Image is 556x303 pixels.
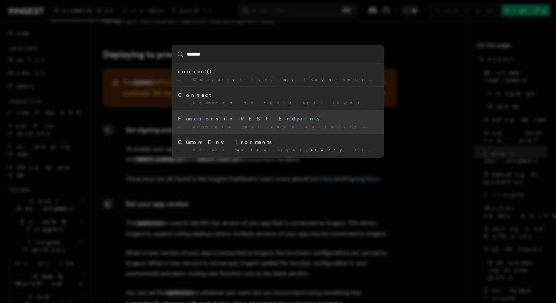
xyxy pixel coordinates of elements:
[178,147,378,153] div: … so you may see higher . Create an environment in …
[178,77,378,82] div: … Container runtimes (Kubernetes, Docker, etc.) sensitive applications Horizontal scaling …
[178,115,378,122] div: Functions in REST Endpoints
[306,148,342,152] mark: latency
[178,68,378,75] div: connect()
[178,100,378,106] div: … compared to serve are: Lowest - Persistent connections enable the …
[178,91,378,99] div: Connect
[178,138,378,146] div: Custom Environments
[178,124,378,129] div: … anywhere your code currently runs Execute functions with low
